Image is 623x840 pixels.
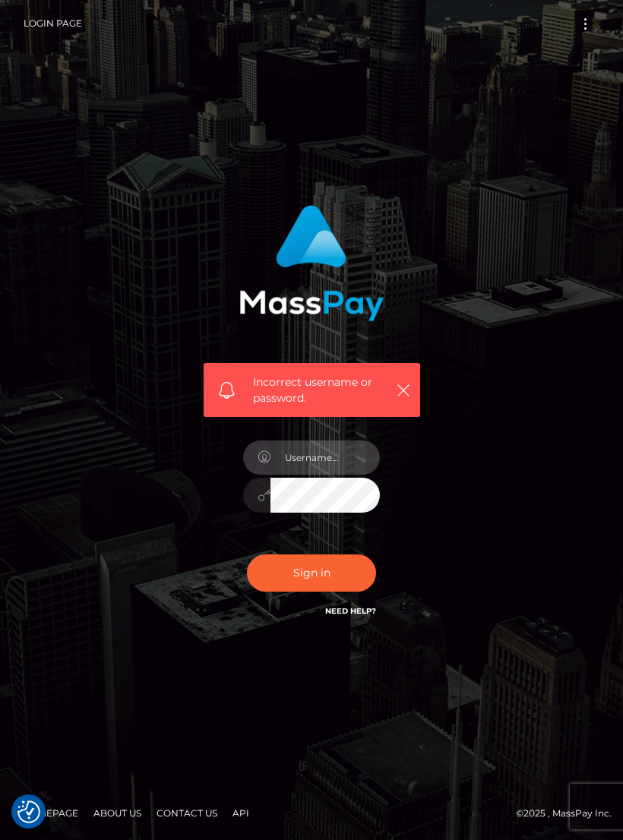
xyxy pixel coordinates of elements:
a: Contact Us [150,801,223,825]
span: Incorrect username or password. [253,374,388,406]
button: Toggle navigation [571,14,599,34]
input: Username... [270,441,380,475]
div: © 2025 , MassPay Inc. [11,805,612,822]
a: API [226,801,255,825]
a: Login Page [24,8,82,39]
img: Revisit consent button [17,801,40,823]
button: Sign in [247,554,376,592]
a: About Us [87,801,147,825]
a: Homepage [17,801,84,825]
button: Consent Preferences [17,801,40,823]
a: Need Help? [325,606,376,616]
img: MassPay Login [239,205,384,321]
